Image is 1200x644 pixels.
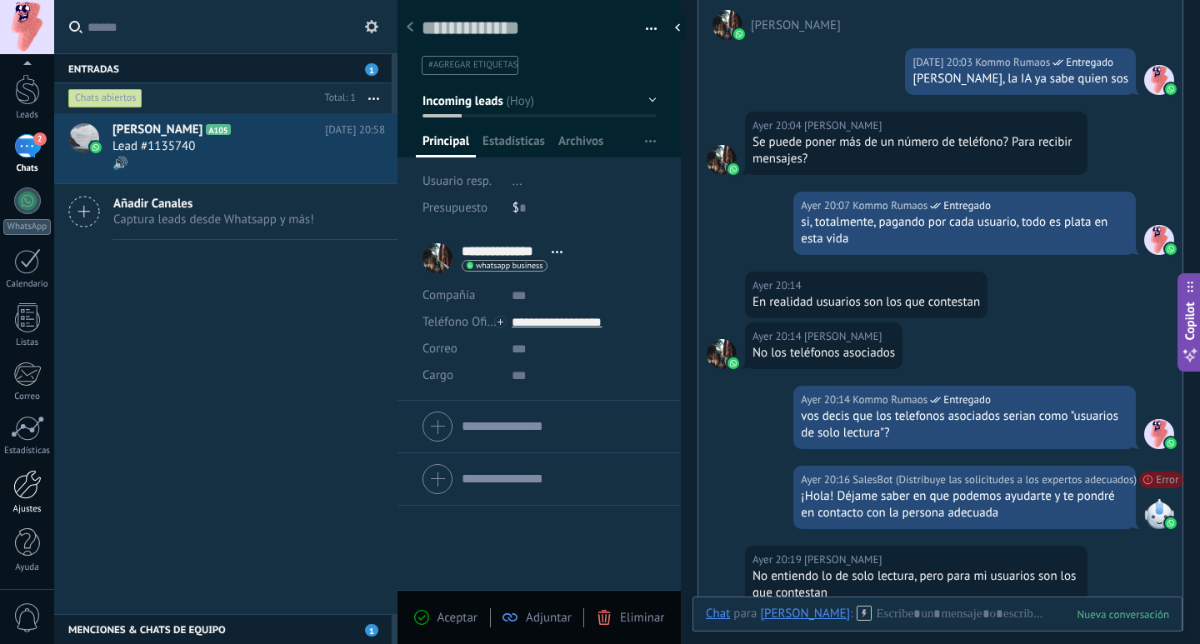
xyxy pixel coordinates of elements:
div: Usuario resp. [422,168,500,195]
div: [PERSON_NAME], la IA ya sabe quien sos [912,71,1128,87]
span: Adjuntar [526,610,572,626]
div: Entradas [54,53,392,83]
span: SalesBot [1144,499,1174,529]
div: Ocultar [669,15,686,40]
button: Correo [422,336,457,362]
span: Estadísticas [482,133,545,157]
img: waba.svg [733,28,745,40]
div: No los teléfonos asociados [752,345,895,362]
span: Kommo Rumaos (Oficina de Venta) [975,54,1050,71]
span: eduardo villar [712,10,742,40]
span: Usuario resp. [422,173,492,189]
div: eduardo villar [760,606,850,621]
div: WhatsApp [3,219,51,235]
div: Cargo [422,362,499,389]
span: eduardo villar [804,328,882,345]
span: 1 [365,624,378,637]
span: Correo [422,341,457,357]
div: si, totalmente, pagando por cada usuario, todo es plata en esta vida [801,214,1128,247]
img: waba.svg [1165,517,1177,529]
button: Más [356,83,392,113]
span: 2 [33,132,47,146]
img: waba.svg [1165,437,1177,449]
div: En realidad usuarios son los que contestan [752,294,980,311]
div: Calendario [3,279,52,290]
span: Presupuesto [422,200,487,216]
span: A105 [206,124,230,135]
span: eduardo villar [707,145,737,175]
span: Cargo [422,369,453,382]
span: Entregado [1066,54,1113,71]
span: Captura leads desde Whatsapp y más! [113,212,314,227]
div: Chats abiertos [68,88,142,108]
img: waba.svg [727,357,739,369]
span: eduardo villar [804,552,882,568]
div: Chats [3,163,52,174]
div: Ayer 20:07 [801,197,852,214]
span: Principal [422,133,469,157]
div: Se puede poner más de un número de teléfono? Para recibir mensajes? [752,134,1080,167]
img: waba.svg [727,163,739,175]
span: Kommo Rumaos [1144,225,1174,255]
span: Kommo Rumaos [1144,419,1174,449]
span: Copilot [1182,302,1198,340]
div: Ayer 20:16 [801,472,852,488]
span: #agregar etiquetas [428,59,517,71]
span: Aceptar [437,610,477,626]
span: Kommo Rumaos [1144,65,1174,95]
img: icon [90,142,102,153]
img: waba.svg [1165,83,1177,95]
div: Ajustes [3,504,52,515]
div: Compañía [422,282,499,309]
div: $ [512,195,657,222]
span: eduardo villar [804,117,882,134]
span: [PERSON_NAME] [112,122,202,138]
div: Ayer 20:04 [752,117,804,134]
span: para [733,606,757,622]
span: eduardo villar [751,17,841,33]
div: Ayer 20:19 [752,552,804,568]
span: Entregado [943,392,991,408]
div: Correo [3,392,52,402]
div: [DATE] 20:03 [912,54,975,71]
a: avataricon[PERSON_NAME]A105[DATE] 20:58Lead #1135740🔊 [54,113,397,183]
span: Error [1139,472,1183,488]
span: [DATE] 20:58 [325,122,385,138]
span: ... [512,173,522,189]
div: Ayer 20:14 [752,328,804,345]
span: : [850,606,852,622]
span: eduardo villar [707,339,737,369]
div: Menciones & Chats de equipo [54,614,392,644]
span: Kommo Rumaos (Oficina de Venta) [852,197,927,214]
div: Presupuesto [422,195,500,222]
span: Kommo Rumaos (Oficina de Venta) [852,392,927,408]
span: Archivos [558,133,603,157]
span: Añadir Canales [113,196,314,212]
button: Teléfono Oficina [422,309,499,336]
div: Ayer 20:14 [752,277,804,294]
span: whatsapp business [476,262,542,270]
span: 🔊 [112,156,128,172]
div: Estadísticas [3,446,52,457]
div: Ayer 20:14 [801,392,852,408]
span: Lead #1135740 [112,138,195,155]
img: waba.svg [1165,243,1177,255]
div: Leads [3,110,52,121]
span: 1 [365,63,378,76]
div: No entiendo lo de solo lectura, pero para mi usuarios son los que contestan [752,568,1080,602]
div: Listas [3,337,52,348]
div: Ayuda [3,562,52,573]
span: Eliminar [620,610,664,626]
div: ¡Hola! Déjame saber en que podemos ayudarte y te pondré en contacto con la persona adecuada [801,488,1128,522]
span: Teléfono Oficina [422,314,509,330]
div: vos decis que los telefonos asociados serian como "usuarios de solo lectura"? [801,408,1128,442]
span: SalesBot (Distribuye las solicitudes a los expertos adecuados) [852,472,1137,488]
span: Entregado [943,197,991,214]
div: Total: 1 [318,90,356,107]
